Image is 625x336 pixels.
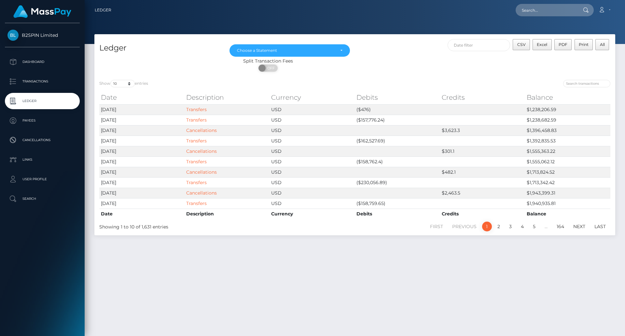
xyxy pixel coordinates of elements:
[270,125,355,136] td: USD
[525,115,610,125] td: $1,238,682.59
[186,107,207,112] a: Transfers
[186,117,207,123] a: Transfers
[270,146,355,156] td: USD
[99,146,185,156] td: [DATE]
[99,115,185,125] td: [DATE]
[262,65,278,72] span: OFF
[7,155,77,165] p: Links
[186,169,217,175] a: Cancellations
[525,188,610,198] td: $1,943,399.31
[525,177,610,188] td: $1,713,342.42
[5,93,80,109] a: Ledger
[355,136,440,146] td: ($162,527.69)
[99,156,185,167] td: [DATE]
[355,209,440,219] th: Debits
[440,167,525,177] td: $482.1
[525,125,610,136] td: $1,396,458.83
[525,146,610,156] td: $1,555,363.22
[99,136,185,146] td: [DATE]
[440,125,525,136] td: $3,623.3
[99,209,185,219] th: Date
[448,39,510,51] input: Date filter
[270,104,355,115] td: USD
[5,191,80,207] a: Search
[482,222,492,231] a: 1
[5,112,80,129] a: Payees
[5,32,80,38] span: B2SPIN Limited
[559,42,567,47] span: PDF
[99,104,185,115] td: [DATE]
[95,3,111,17] a: Ledger
[579,42,589,47] span: Print
[229,44,350,57] button: Choose a Statement
[525,167,610,177] td: $1,713,824.52
[270,188,355,198] td: USD
[270,115,355,125] td: USD
[506,222,515,231] a: 3
[186,138,207,144] a: Transfers
[355,177,440,188] td: ($230,056.89)
[5,73,80,90] a: Transactions
[99,125,185,136] td: [DATE]
[563,80,610,87] input: Search transactions
[355,198,440,209] td: ($158,759.65)
[186,159,207,165] a: Transfers
[99,188,185,198] td: [DATE]
[7,30,19,41] img: B2SPIN Limited
[554,39,572,50] button: PDF
[99,221,307,230] div: Showing 1 to 10 of 1,631 entries
[99,177,185,188] td: [DATE]
[537,42,547,47] span: Excel
[99,80,148,87] label: Show entries
[553,222,568,231] a: 164
[355,115,440,125] td: ($157,776.24)
[440,209,525,219] th: Credits
[7,194,77,204] p: Search
[525,104,610,115] td: $1,238,206.59
[270,136,355,146] td: USD
[525,156,610,167] td: $1,555,062.12
[270,156,355,167] td: USD
[516,4,577,16] input: Search...
[355,91,440,104] th: Debits
[186,127,217,133] a: Cancellations
[237,48,335,53] div: Choose a Statement
[494,222,504,231] a: 2
[517,42,526,47] span: CSV
[186,148,217,154] a: Cancellations
[7,77,77,86] p: Transactions
[99,198,185,209] td: [DATE]
[270,177,355,188] td: USD
[186,180,207,185] a: Transfers
[517,222,527,231] a: 4
[270,209,355,219] th: Currency
[525,136,610,146] td: $1,392,835.53
[525,198,610,209] td: $1,940,935.81
[5,132,80,148] a: Cancellations
[7,116,77,125] p: Payees
[110,80,135,87] select: Showentries
[185,209,270,219] th: Description
[440,146,525,156] td: $301.1
[7,96,77,106] p: Ledger
[13,5,71,18] img: MassPay Logo
[270,91,355,104] th: Currency
[440,91,525,104] th: Credits
[270,198,355,209] td: USD
[94,58,442,65] div: Split Transaction Fees
[186,190,217,196] a: Cancellations
[600,42,605,47] span: All
[355,104,440,115] td: ($476)
[270,167,355,177] td: USD
[7,174,77,184] p: User Profile
[5,54,80,70] a: Dashboard
[99,91,185,104] th: Date
[99,42,220,54] h4: Ledger
[99,167,185,177] td: [DATE]
[355,156,440,167] td: ($158,762.4)
[591,222,609,231] a: Last
[186,200,207,206] a: Transfers
[529,222,539,231] a: 5
[7,57,77,67] p: Dashboard
[595,39,609,50] button: All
